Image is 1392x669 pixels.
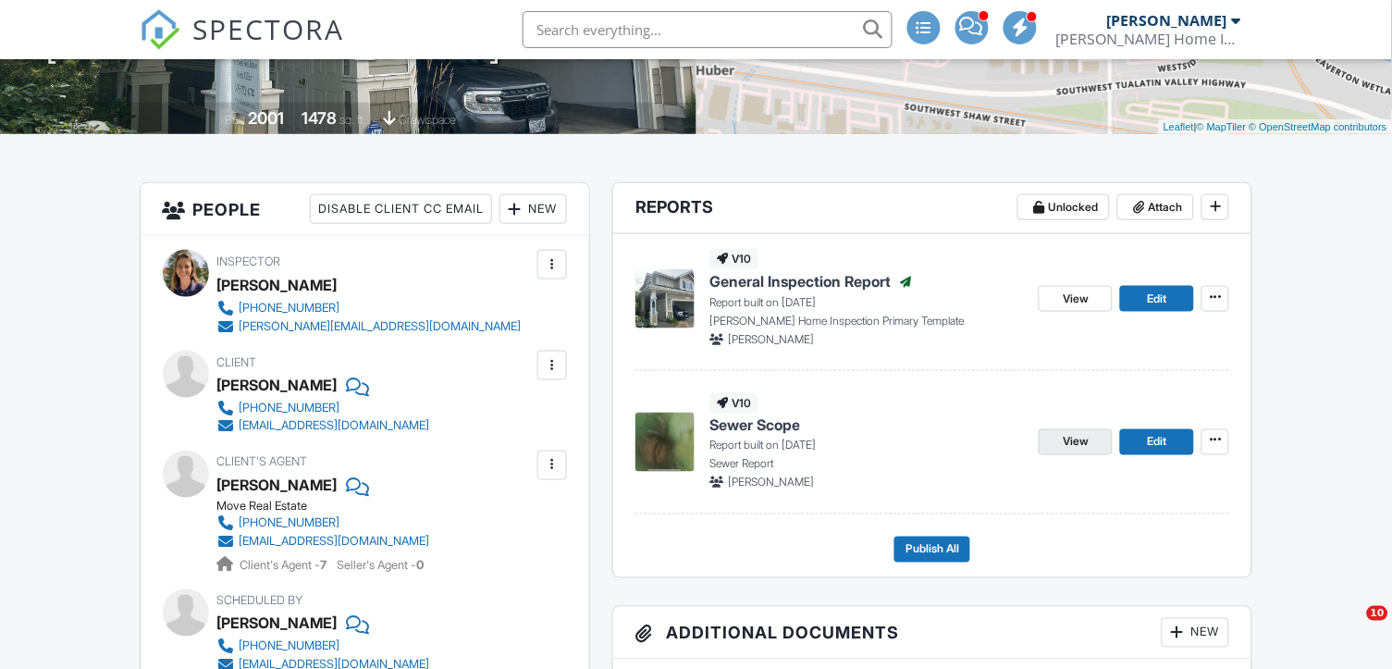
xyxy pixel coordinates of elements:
[338,559,425,573] span: Seller's Agent -
[1197,121,1247,132] a: © MapTiler
[1056,30,1241,48] div: Murphy Home Inspection
[217,417,430,436] a: [EMAIL_ADDRESS][DOMAIN_NAME]
[141,183,590,236] h3: People
[1367,606,1388,621] span: 10
[399,113,456,127] span: crawlspace
[523,11,893,48] input: Search everything...
[1329,606,1374,650] iframe: Intercom live chat
[339,113,365,127] span: sq. ft.
[248,108,284,128] div: 2001
[240,535,430,550] div: [EMAIL_ADDRESS][DOMAIN_NAME]
[217,455,308,469] span: Client's Agent
[310,194,492,224] div: Disable Client CC Email
[240,419,430,434] div: [EMAIL_ADDRESS][DOMAIN_NAME]
[240,639,340,654] div: [PHONE_NUMBER]
[1159,119,1392,135] div: |
[217,533,430,551] a: [EMAIL_ADDRESS][DOMAIN_NAME]
[217,371,338,399] div: [PERSON_NAME]
[240,516,340,531] div: [PHONE_NUMBER]
[217,472,338,500] a: [PERSON_NAME]
[240,559,330,573] span: Client's Agent -
[217,399,430,417] a: [PHONE_NUMBER]
[613,607,1251,660] h3: Additional Documents
[217,254,281,268] span: Inspector
[140,9,180,50] img: The Best Home Inspection Software - Spectora
[217,500,445,514] div: Move Real Estate
[1164,121,1194,132] a: Leaflet
[417,559,425,573] strong: 0
[1250,121,1387,132] a: © OpenStreetMap contributors
[302,108,337,128] div: 1478
[140,25,345,64] a: SPECTORA
[217,355,257,369] span: Client
[225,113,245,127] span: Built
[217,317,522,336] a: [PERSON_NAME][EMAIL_ADDRESS][DOMAIN_NAME]
[1107,11,1227,30] div: [PERSON_NAME]
[240,401,340,415] div: [PHONE_NUMBER]
[240,319,522,334] div: [PERSON_NAME][EMAIL_ADDRESS][DOMAIN_NAME]
[217,638,430,656] a: [PHONE_NUMBER]
[217,594,303,608] span: Scheduled By
[217,299,522,317] a: ‪[PHONE_NUMBER]‬
[217,514,430,533] a: [PHONE_NUMBER]
[1162,618,1229,648] div: New
[193,9,345,48] span: SPECTORA
[217,610,338,638] div: [PERSON_NAME]
[217,271,338,299] div: [PERSON_NAME]
[499,194,567,224] div: New
[321,559,327,573] strong: 7
[240,301,340,316] div: ‪[PHONE_NUMBER]‬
